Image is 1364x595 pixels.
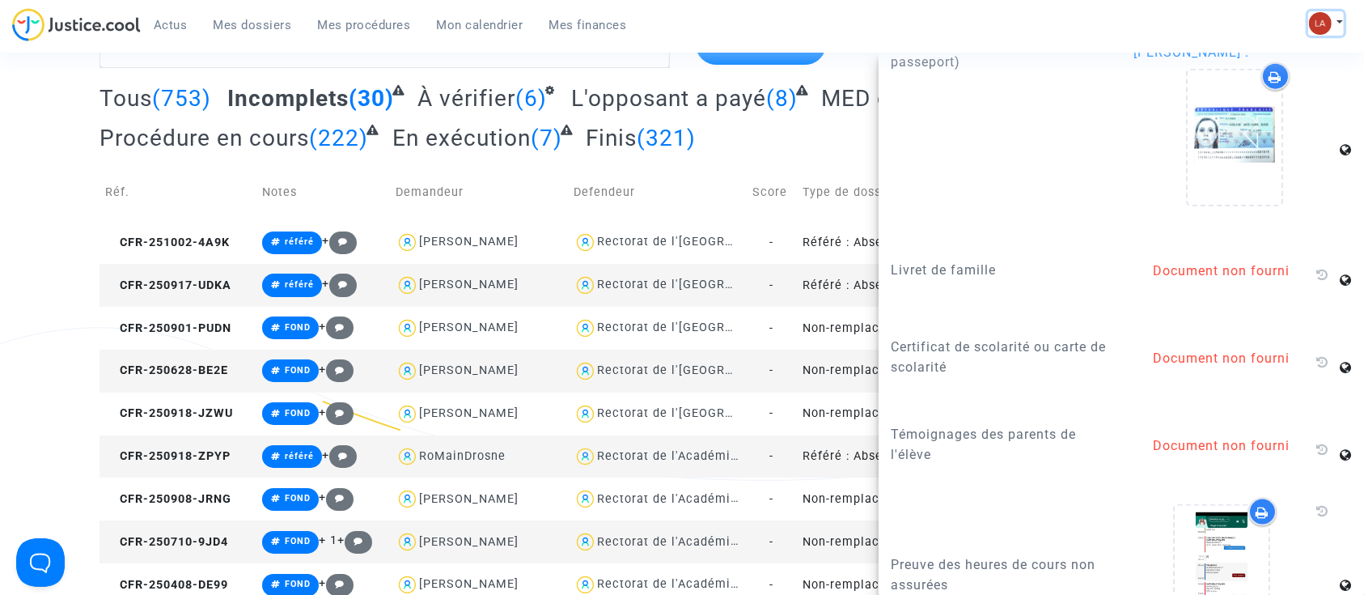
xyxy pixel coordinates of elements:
[574,231,597,254] img: icon-user.svg
[1309,12,1332,35] img: 3f9b7d9779f7b0ffc2b90d026f0682a9
[396,530,419,554] img: icon-user.svg
[597,363,803,377] div: Rectorat de l'[GEOGRAPHIC_DATA]
[349,85,394,112] span: (30)
[597,278,803,291] div: Rectorat de l'[GEOGRAPHIC_DATA]
[100,125,309,151] span: Procédure en cours
[396,317,419,340] img: icon-user.svg
[419,535,519,549] div: [PERSON_NAME]
[152,85,211,112] span: (753)
[396,487,419,511] img: icon-user.svg
[419,492,519,506] div: [PERSON_NAME]
[515,85,547,112] span: (6)
[797,393,975,436] td: Non-remplacement des professeurs/enseignants absents
[285,408,311,419] span: FOND
[1133,261,1336,281] div: Document non fourni
[637,125,696,151] span: (321)
[105,492,231,506] span: CFR-250908-JRNG
[770,535,774,549] span: -
[12,8,141,41] img: jc-logo.svg
[770,492,774,506] span: -
[891,337,1109,377] p: Certificat de scolarité ou carte de scolarité
[154,18,188,32] span: Actus
[437,18,523,32] span: Mon calendrier
[105,321,231,335] span: CFR-250901-PUDN
[390,164,568,221] td: Demandeur
[797,264,975,307] td: Référé : Absence non-remplacée de professeur depuis plus de 15 jours
[16,538,65,587] iframe: Help Scout Beacon - Open
[797,307,975,350] td: Non-remplacement des professeurs/enseignants absents
[319,533,337,547] span: + 1
[256,164,390,221] td: Notes
[891,260,1109,280] p: Livret de famille
[141,13,201,37] a: Actus
[396,359,419,383] img: icon-user.svg
[100,164,256,221] td: Réf.
[574,274,597,297] img: icon-user.svg
[424,13,536,37] a: Mon calendrier
[770,578,774,592] span: -
[285,365,311,376] span: FOND
[419,235,519,249] div: [PERSON_NAME]
[597,535,816,549] div: Rectorat de l'Académie de Bordeaux
[797,478,975,521] td: Non-remplacement des professeurs/enseignants absents
[574,445,597,469] img: icon-user.svg
[549,18,627,32] span: Mes finances
[597,321,803,334] div: Rectorat de l'[GEOGRAPHIC_DATA]
[322,448,357,462] span: +
[319,406,354,419] span: +
[574,530,597,554] img: icon-user.svg
[201,13,305,37] a: Mes dossiers
[797,350,975,393] td: Non-remplacement des professeurs/enseignants absents
[105,449,231,463] span: CFR-250918-ZPYP
[821,85,966,112] span: MED envoyée
[417,85,515,112] span: À vérifier
[319,576,354,590] span: +
[891,424,1109,465] p: Témoignages des parents de l'élève
[396,402,419,426] img: icon-user.svg
[1133,349,1336,368] div: Document non fourni
[770,449,774,463] span: -
[285,322,311,333] span: FOND
[105,578,228,592] span: CFR-250408-DE99
[747,164,798,221] td: Score
[891,555,1109,595] p: Preuve des heures de cours non assurées
[419,406,519,420] div: [PERSON_NAME]
[285,536,311,546] span: FOND
[285,236,314,247] span: référé
[285,451,314,461] span: référé
[319,363,354,376] span: +
[318,18,411,32] span: Mes procédures
[392,125,531,151] span: En exécution
[797,164,975,221] td: Type de dossier
[797,221,975,264] td: Référé : Absence non-remplacée de professeur depuis plus de 15 jours
[574,487,597,511] img: icon-user.svg
[227,85,349,112] span: Incomplets
[105,406,233,420] span: CFR-250918-JZWU
[597,235,803,249] div: Rectorat de l'[GEOGRAPHIC_DATA]
[770,363,774,377] span: -
[285,279,314,290] span: référé
[531,125,562,151] span: (7)
[568,164,746,221] td: Defendeur
[105,236,230,249] span: CFR-251002-4A9K
[1133,436,1336,456] div: Document non fourni
[319,491,354,504] span: +
[574,359,597,383] img: icon-user.svg
[419,278,519,291] div: [PERSON_NAME]
[419,363,519,377] div: [PERSON_NAME]
[305,13,424,37] a: Mes procédures
[536,13,640,37] a: Mes finances
[419,449,506,463] div: RoMainDrosne
[597,577,801,591] div: Rectorat de l'Académie de Créteil
[597,406,803,420] div: Rectorat de l'[GEOGRAPHIC_DATA]
[419,321,519,334] div: [PERSON_NAME]
[574,317,597,340] img: icon-user.svg
[797,436,975,478] td: Référé : Absence non-remplacée de professeur depuis plus de 15 jours
[597,449,801,463] div: Rectorat de l'Académie de Créteil
[770,236,774,249] span: -
[214,18,292,32] span: Mes dossiers
[285,579,311,589] span: FOND
[797,521,975,563] td: Non-remplacement des professeurs/enseignants absents
[319,320,354,334] span: +
[322,277,357,291] span: +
